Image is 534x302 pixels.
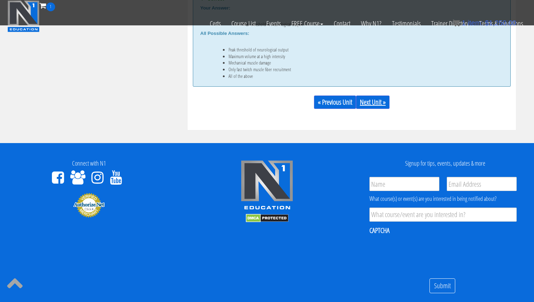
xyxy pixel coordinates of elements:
[369,177,439,191] input: Name
[369,226,390,235] label: CAPTCHA
[485,19,489,27] span: $
[226,11,261,36] a: Course List
[73,192,105,218] img: Authorize.Net Merchant - Click to Verify
[241,160,293,212] img: n1-edu-logo
[453,19,516,27] a: 1 item: $1,250.00
[369,195,517,203] div: What course(s) or event(s) are you interested in being notified about?
[361,160,529,167] h4: Signup for tips, events, updates & more
[246,214,289,222] img: DMCA.com Protection Status
[328,11,356,36] a: Contact
[7,0,40,32] img: n1-education
[429,278,455,294] input: Submit
[286,11,328,36] a: FREE Course
[40,1,55,10] a: 1
[468,19,483,27] span: item:
[356,95,390,109] a: Next Unit »
[229,47,489,53] li: Peak threshold of neurological output
[387,11,426,36] a: Testimonials
[369,208,517,222] input: What course/event are you interested in?
[204,11,226,36] a: Certs
[261,11,286,36] a: Events
[229,73,489,79] li: All of the above
[462,19,465,27] span: 1
[474,11,528,36] a: Terms & Conditions
[447,177,517,191] input: Email Address
[356,11,387,36] a: Why N1?
[46,2,55,11] span: 1
[314,95,356,109] a: « Previous Unit
[229,67,489,72] li: Only fast twitch muscle fiber recruitment
[229,54,489,59] li: Maximum volume at a high intensity
[485,19,516,27] bdi: 1,250.00
[426,11,474,36] a: Trainer Directory
[453,19,460,26] img: icon11.png
[229,60,489,66] li: Mechanical muscle damage
[369,240,477,267] iframe: reCAPTCHA
[5,160,173,167] h4: Connect with N1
